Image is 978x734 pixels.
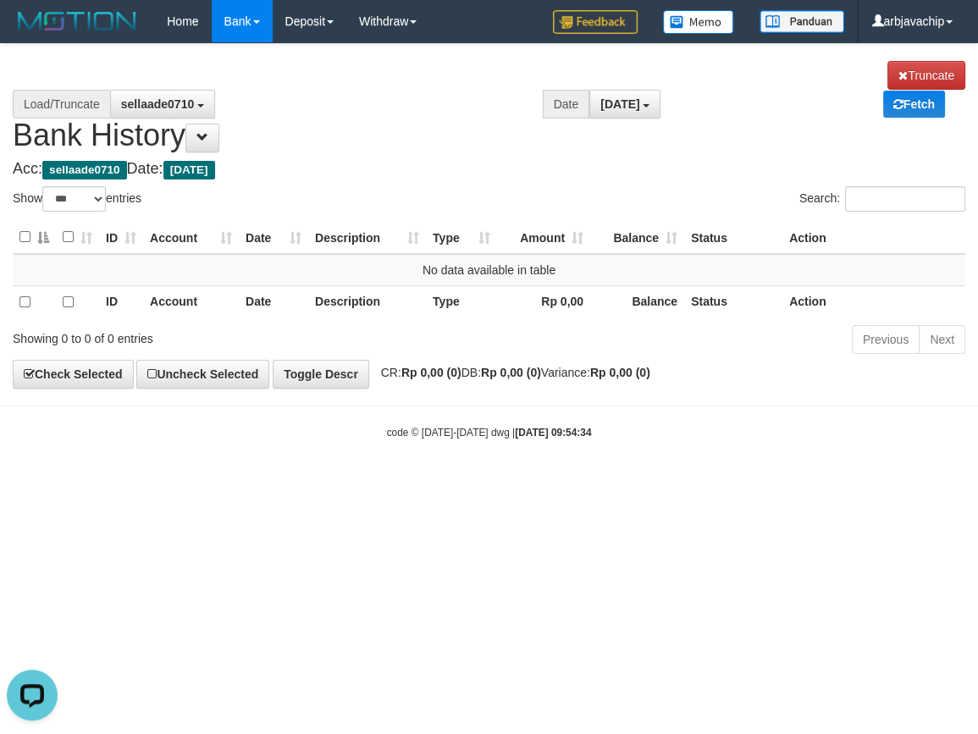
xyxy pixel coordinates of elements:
[426,221,497,254] th: Type: activate to sort column ascending
[13,221,56,254] th: : activate to sort column descending
[590,285,684,317] th: Balance
[143,285,239,317] th: Account
[600,97,639,111] span: [DATE]
[110,90,215,119] button: sellaade0710
[13,323,395,347] div: Showing 0 to 0 of 0 entries
[13,161,965,178] h4: Acc: Date:
[7,7,58,58] button: Open LiveChat chat widget
[481,366,541,379] strong: Rp 0,00 (0)
[143,221,239,254] th: Account: activate to sort column ascending
[883,91,945,118] a: Fetch
[13,90,110,119] div: Load/Truncate
[239,285,308,317] th: Date
[56,221,99,254] th: : activate to sort column ascending
[373,366,650,379] span: CR: DB: Variance:
[782,221,965,254] th: Action
[239,221,308,254] th: Date: activate to sort column ascending
[401,366,461,379] strong: Rp 0,00 (0)
[42,161,127,179] span: sellaade0710
[553,10,638,34] img: Feedback.jpg
[887,61,965,90] a: Truncate
[163,161,215,179] span: [DATE]
[799,186,965,212] label: Search:
[426,285,497,317] th: Type
[590,366,650,379] strong: Rp 0,00 (0)
[845,186,965,212] input: Search:
[684,285,782,317] th: Status
[663,10,734,34] img: Button%20Memo.svg
[99,221,143,254] th: ID: activate to sort column ascending
[13,8,141,34] img: MOTION_logo.png
[13,360,134,389] a: Check Selected
[42,186,106,212] select: Showentries
[590,221,684,254] th: Balance: activate to sort column ascending
[99,285,143,317] th: ID
[387,427,592,439] small: code © [DATE]-[DATE] dwg |
[919,325,965,354] a: Next
[13,61,965,152] h1: Bank History
[543,90,590,119] div: Date
[13,186,141,212] label: Show entries
[497,221,590,254] th: Amount: activate to sort column ascending
[589,90,660,119] button: [DATE]
[308,285,426,317] th: Description
[684,221,782,254] th: Status
[497,285,590,317] th: Rp 0,00
[136,360,269,389] a: Uncheck Selected
[760,10,844,33] img: panduan.png
[13,254,965,286] td: No data available in table
[852,325,920,354] a: Previous
[273,360,369,389] a: Toggle Descr
[515,427,591,439] strong: [DATE] 09:54:34
[308,221,426,254] th: Description: activate to sort column ascending
[782,285,965,317] th: Action
[121,97,194,111] span: sellaade0710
